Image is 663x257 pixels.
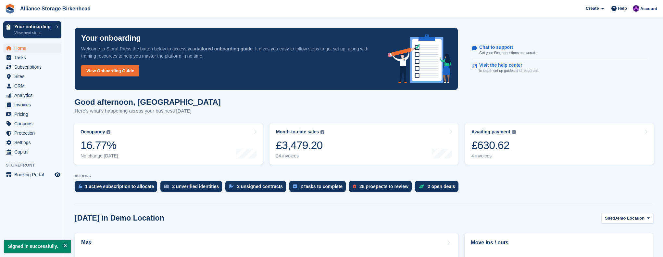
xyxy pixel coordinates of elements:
p: View next steps [14,30,53,36]
div: £3,479.20 [276,139,324,152]
div: Awaiting payment [471,129,510,135]
div: No change [DATE] [81,153,118,159]
h2: Move ins / outs [471,239,647,247]
a: 2 tasks to complete [289,181,349,195]
span: Pricing [14,110,53,119]
span: Settings [14,138,53,147]
img: icon-info-grey-7440780725fd019a000dd9b08b2336e03edf1995a4989e88bcd33f0948082b44.svg [106,130,110,134]
p: In-depth set up guides and resources. [479,68,539,74]
div: 2 open deals [428,184,455,189]
a: menu [3,81,61,90]
span: Help [618,5,627,12]
div: 1 active subscription to allocate [85,184,154,189]
span: Invoices [14,100,53,109]
a: menu [3,44,61,53]
div: 2 unsigned contracts [237,184,283,189]
span: Coupons [14,119,53,128]
a: menu [3,100,61,109]
a: 2 unsigned contracts [225,181,289,195]
span: CRM [14,81,53,90]
p: Signed in successfully. [4,240,71,253]
img: Romilly Norton [633,5,639,12]
span: Protection [14,128,53,138]
a: menu [3,53,61,62]
p: Chat to support [479,45,531,50]
img: onboarding-info-6c161a55d2c0e0a8cae90662b2fe09162a5109e8cc188191df67fb4f79e88e88.svg [388,34,451,83]
a: 2 unverified identities [160,181,225,195]
img: icon-info-grey-7440780725fd019a000dd9b08b2336e03edf1995a4989e88bcd33f0948082b44.svg [320,130,324,134]
p: Welcome to Stora! Press the button below to access your . It gives you easy to follow steps to ge... [81,45,377,60]
div: 28 prospects to review [359,184,408,189]
span: Create [586,5,599,12]
span: Subscriptions [14,62,53,72]
img: stora-icon-8386f47178a22dfd0bd8f6a31ec36ba5ce8667c1dd55bd0f319d3a0aa187defe.svg [5,4,15,14]
span: Demo Location [614,215,644,222]
img: contract_signature_icon-13c848040528278c33f63329250d36e43548de30e8caae1d1a13099fd9432cc5.svg [229,184,234,188]
a: Preview store [54,171,61,179]
img: task-75834270c22a3079a89374b754ae025e5fb1db73e45f91037f5363f120a921f8.svg [293,184,297,188]
p: Visit the help center [479,62,534,68]
img: verify_identity-adf6edd0f0f0b5bbfe63781bf79b02c33cf7c696d77639b501bdc392416b5a36.svg [164,184,169,188]
img: active_subscription_to_allocate_icon-d502201f5373d7db506a760aba3b589e785aa758c864c3986d89f69b8ff3... [79,184,82,188]
a: 28 prospects to review [349,181,415,195]
a: 1 active subscription to allocate [75,181,160,195]
a: menu [3,62,61,72]
strong: tailored onboarding guide [196,46,253,51]
span: Capital [14,147,53,156]
a: View Onboarding Guide [81,65,139,76]
div: 4 invoices [471,153,516,159]
div: 16.77% [81,139,118,152]
a: Visit the help center In-depth set up guides and resources. [472,59,647,77]
span: Account [640,6,657,12]
p: Your onboarding [81,34,141,42]
a: menu [3,128,61,138]
img: icon-info-grey-7440780725fd019a000dd9b08b2336e03edf1995a4989e88bcd33f0948082b44.svg [512,130,516,134]
p: Your onboarding [14,24,53,29]
a: Month-to-date sales £3,479.20 24 invoices [269,123,458,165]
a: menu [3,72,61,81]
a: Occupancy 16.77% No change [DATE] [74,123,263,165]
a: menu [3,147,61,156]
div: 2 tasks to complete [300,184,343,189]
a: menu [3,119,61,128]
button: Site: Demo Location [601,213,653,224]
span: Storefront [6,162,65,169]
h2: Map [81,239,92,245]
a: menu [3,170,61,179]
div: 2 unverified identities [172,184,219,189]
span: Site: [605,215,614,222]
a: menu [3,110,61,119]
p: ACTIONS [75,174,653,178]
div: Month-to-date sales [276,129,319,135]
a: 2 open deals [415,181,462,195]
a: Chat to support Get your Stora questions answered. [472,41,647,59]
h1: Good afternoon, [GEOGRAPHIC_DATA] [75,98,221,106]
a: Your onboarding View next steps [3,21,61,38]
p: Get your Stora questions answered. [479,50,536,56]
img: deal-1b604bf984904fb50ccaf53a9ad4b4a5d6e5aea283cecdc64d6e3604feb123c2.svg [419,184,424,189]
p: Here's what's happening across your business [DATE] [75,107,221,115]
h2: [DATE] in Demo Location [75,214,164,223]
span: Tasks [14,53,53,62]
span: Analytics [14,91,53,100]
a: menu [3,91,61,100]
a: Alliance Storage Birkenhead [18,3,93,14]
div: 24 invoices [276,153,324,159]
span: Booking Portal [14,170,53,179]
span: Sites [14,72,53,81]
div: Occupancy [81,129,105,135]
span: Home [14,44,53,53]
img: prospect-51fa495bee0391a8d652442698ab0144808aea92771e9ea1ae160a38d050c398.svg [353,184,356,188]
a: menu [3,138,61,147]
div: £630.62 [471,139,516,152]
a: Awaiting payment £630.62 4 invoices [465,123,654,165]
